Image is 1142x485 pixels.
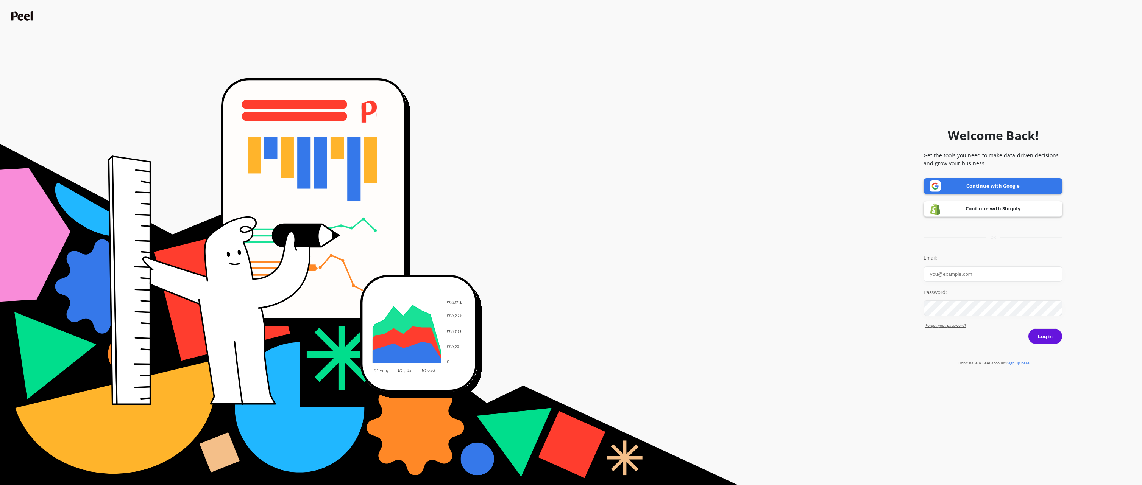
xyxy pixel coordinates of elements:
a: Forgot yout password? [925,323,1062,328]
label: Email: [924,254,1062,262]
input: you@example.com [924,266,1062,282]
label: Password: [924,289,1062,296]
img: Google logo [930,180,941,192]
h1: Welcome Back! [948,126,1039,145]
p: Get the tools you need to make data-driven decisions and grow your business. [924,151,1062,167]
img: Peel [11,11,35,21]
span: Sign up here [1007,360,1030,365]
img: Shopify logo [930,203,941,215]
div: or [924,235,1062,240]
a: Continue with Shopify [924,201,1062,217]
a: Don't have a Peel account?Sign up here [958,360,1030,365]
button: Log in [1028,328,1062,344]
a: Continue with Google [924,178,1062,194]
